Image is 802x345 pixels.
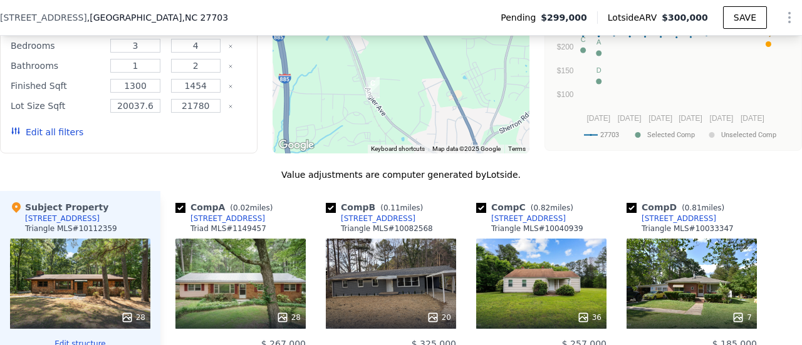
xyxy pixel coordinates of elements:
span: , [GEOGRAPHIC_DATA] [87,11,228,24]
text: A [596,38,601,46]
span: 0.82 [533,203,550,212]
div: Triad MLS # 1149457 [190,224,266,234]
div: Bedrooms [11,37,103,54]
span: ( miles) [225,203,278,212]
button: Clear [228,104,233,109]
div: Comp D [627,201,729,214]
div: Triangle MLS # 10033347 [642,224,734,234]
a: Open this area in Google Maps (opens a new window) [276,137,317,153]
text: $150 [557,66,574,75]
div: [STREET_ADDRESS] [491,214,566,224]
div: [STREET_ADDRESS] [341,214,415,224]
div: Finished Sqft [11,77,103,95]
button: Clear [228,84,233,89]
text: [DATE] [587,114,611,123]
text: Subject [757,29,780,37]
div: Comp B [326,201,428,214]
span: Map data ©2025 Google [432,145,501,152]
a: Terms (opens in new tab) [508,145,526,152]
div: Triangle MLS # 10040939 [491,224,583,234]
span: Pending [501,11,541,24]
span: ( miles) [677,203,729,212]
span: $299,000 [541,11,587,24]
a: [STREET_ADDRESS] [326,214,415,224]
span: $300,000 [662,13,708,23]
a: [STREET_ADDRESS] [175,214,265,224]
button: Clear [228,64,233,69]
span: ( miles) [526,203,578,212]
text: [DATE] [618,114,642,123]
text: C [581,36,586,43]
img: Google [276,137,317,153]
div: [STREET_ADDRESS] [190,214,265,224]
div: Triangle MLS # 10112359 [25,224,117,234]
div: 20 [427,311,451,324]
text: D [596,66,601,74]
div: 28 [121,311,145,324]
span: 0.81 [685,203,702,212]
div: Comp C [476,201,578,214]
div: Subject Property [10,201,108,214]
div: [STREET_ADDRESS] [25,214,100,224]
button: Edit all filters [11,126,83,138]
div: Triangle MLS # 10082568 [341,224,433,234]
span: 0.02 [233,203,250,212]
span: ( miles) [375,203,428,212]
text: [DATE] [679,114,702,123]
div: 3707 Angier Ave [361,72,385,103]
span: , NC 27703 [182,13,228,23]
button: Show Options [777,5,802,30]
a: [STREET_ADDRESS] [627,214,716,224]
text: [DATE] [741,114,764,123]
button: Keyboard shortcuts [371,145,425,153]
text: Unselected Comp [721,131,776,139]
button: Clear [228,44,233,49]
div: Comp A [175,201,278,214]
text: $100 [557,90,574,99]
text: Selected Comp [647,131,695,139]
span: 0.11 [383,203,400,212]
div: 28 [276,311,301,324]
text: [DATE] [649,114,673,123]
button: SAVE [723,6,767,29]
text: 27703 [600,131,619,139]
a: [STREET_ADDRESS] [476,214,566,224]
div: [STREET_ADDRESS] [642,214,716,224]
span: Lotside ARV [608,11,662,24]
div: Bathrooms [11,57,103,75]
div: 7 [732,311,752,324]
div: Lot Size Sqft [11,97,103,115]
text: $200 [557,43,574,51]
text: [DATE] [710,114,734,123]
div: 36 [577,311,601,324]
